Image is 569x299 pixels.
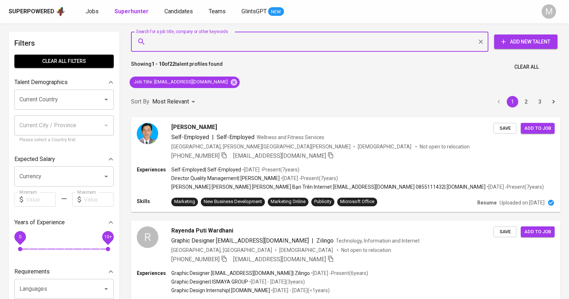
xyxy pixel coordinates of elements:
[248,278,305,285] p: • [DATE] - [DATE] ( 3 years )
[9,8,54,16] div: Superpowered
[336,238,420,244] span: Technology, Information and Internet
[14,215,114,230] div: Years of Experience
[86,8,99,15] span: Jobs
[14,55,114,68] button: Clear All filters
[171,226,233,235] span: Rayenda Puti Wardhani
[316,237,334,244] span: Zilingo
[131,60,223,74] p: Showing of talent profiles found
[14,155,55,164] p: Expected Salary
[14,37,114,49] h6: Filters
[209,7,227,16] a: Teams
[14,264,114,279] div: Requirements
[521,226,555,238] button: Add to job
[420,143,470,150] p: Not open to relocation
[171,175,280,182] p: Director Quality Management | [PERSON_NAME]
[310,270,368,277] p: • [DATE] - Present ( 6 years )
[137,123,158,144] img: c534405a2b348277cf11f4942530c075.png
[511,60,542,74] button: Clear All
[101,171,111,181] button: Open
[20,57,108,66] span: Clear All filters
[514,63,539,72] span: Clear All
[171,166,241,173] p: Self-Employed | Self-Employed
[492,96,560,107] nav: pagination navigation
[477,199,497,206] p: Resume
[131,97,149,106] p: Sort By
[171,134,209,141] span: Self-Employed
[152,61,164,67] b: 1 - 10
[494,34,557,49] button: Add New Talent
[171,270,310,277] p: Graphic Designer [EMAIL_ADDRESS][DOMAIN_NAME] | Zilingo
[548,96,559,107] button: Go to next page
[171,278,248,285] p: Graphic Designer | ISMAYA GROUP
[542,4,556,19] div: M
[268,8,284,15] span: NEW
[14,218,65,227] p: Years of Experience
[507,96,518,107] button: page 1
[358,143,412,150] span: [DEMOGRAPHIC_DATA]
[217,134,254,141] span: Self-Employed
[524,228,551,236] span: Add to job
[101,284,111,294] button: Open
[270,287,330,294] p: • [DATE] - [DATE] ( <1 years )
[114,8,149,15] b: Superhunter
[233,256,326,263] span: [EMAIL_ADDRESS][DOMAIN_NAME]
[171,247,272,254] div: [GEOGRAPHIC_DATA], [GEOGRAPHIC_DATA]
[137,198,171,205] p: Skills
[534,96,546,107] button: Go to page 3
[137,226,158,248] div: R
[271,198,306,205] div: Marketing Online
[171,123,217,132] span: [PERSON_NAME]
[14,152,114,166] div: Expected Salary
[130,77,240,88] div: Job Title: [EMAIL_ADDRESS][DOMAIN_NAME]
[86,7,100,16] a: Jobs
[164,8,193,15] span: Candidates
[500,37,552,46] span: Add New Talent
[241,166,299,173] p: • [DATE] - Present ( 7 years )
[130,79,232,86] span: Job Title : [EMAIL_ADDRESS][DOMAIN_NAME]
[14,267,50,276] p: Requirements
[171,287,270,294] p: Graphic Design Internship | [DOMAIN_NAME]
[280,175,338,182] p: • [DATE] - Present ( 7 years )
[314,198,331,205] div: Publicity
[341,247,391,254] p: Not open to relocation
[164,7,194,16] a: Candidates
[212,133,214,142] span: |
[279,247,334,254] span: [DEMOGRAPHIC_DATA]
[152,95,198,109] div: Most Relevant
[56,6,66,17] img: app logo
[476,37,486,47] button: Clear
[131,117,560,212] a: [PERSON_NAME]Self-Employed|Self-EmployedWellness and Fitness Services[GEOGRAPHIC_DATA], [PERSON_N...
[171,152,220,159] span: [PHONE_NUMBER]
[174,198,195,205] div: Marketing
[170,61,175,67] b: 22
[209,8,226,15] span: Teams
[9,6,66,17] a: Superpoweredapp logo
[312,236,313,245] span: |
[257,134,324,140] span: Wellness and Fitness Services
[241,7,284,16] a: GlintsGPT NEW
[14,78,68,87] p: Talent Demographics
[521,123,555,134] button: Add to job
[493,123,516,134] button: Save
[19,234,21,239] span: 0
[19,137,109,144] p: Please select a Country first
[84,192,114,207] input: Value
[171,143,351,150] div: [GEOGRAPHIC_DATA], [PERSON_NAME][GEOGRAPHIC_DATA][PERSON_NAME]
[101,95,111,105] button: Open
[26,192,56,207] input: Value
[114,7,150,16] a: Superhunter
[137,166,171,173] p: Experiences
[493,226,516,238] button: Save
[520,96,532,107] button: Go to page 2
[171,256,220,263] span: [PHONE_NUMBER]
[233,152,326,159] span: [EMAIL_ADDRESS][DOMAIN_NAME]
[497,124,513,133] span: Save
[524,124,551,133] span: Add to job
[497,228,513,236] span: Save
[241,8,267,15] span: GlintsGPT
[486,183,544,190] p: • [DATE] - Present ( 7 years )
[171,183,486,190] p: [PERSON_NAME] [PERSON_NAME] [PERSON_NAME] Bạn Trên Internet [EMAIL_ADDRESS][DOMAIN_NAME] 08551114...
[104,234,112,239] span: 10+
[171,237,309,244] span: Graphic Designer [EMAIL_ADDRESS][DOMAIN_NAME]
[152,97,189,106] p: Most Relevant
